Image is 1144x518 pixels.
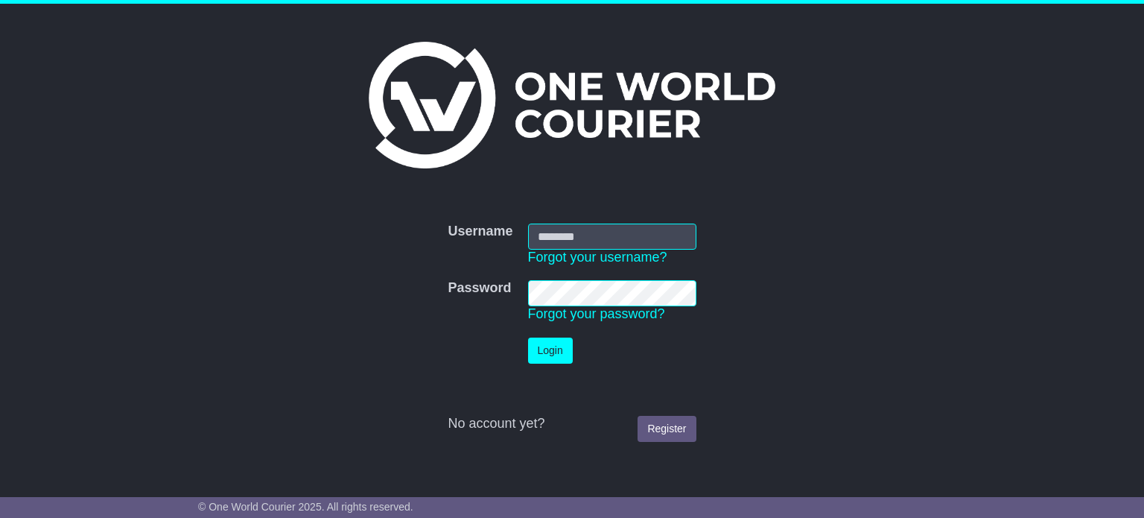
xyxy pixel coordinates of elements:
[528,250,667,265] a: Forgot your username?
[369,42,775,168] img: One World
[528,306,665,321] a: Forgot your password?
[198,501,413,513] span: © One World Courier 2025. All rights reserved.
[448,416,696,432] div: No account yet?
[638,416,696,442] a: Register
[448,280,511,297] label: Password
[448,224,512,240] label: Username
[528,338,573,364] button: Login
